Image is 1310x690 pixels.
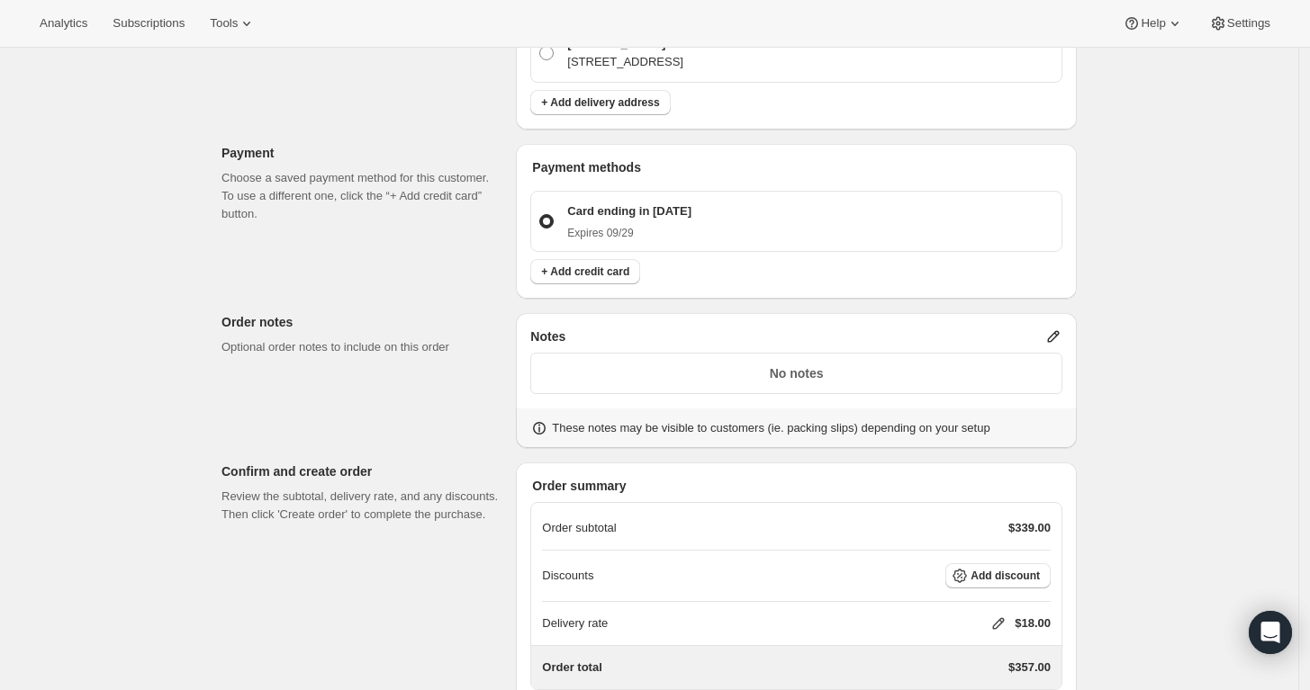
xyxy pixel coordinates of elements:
[541,95,659,110] span: + Add delivery address
[567,226,691,240] p: Expires 09/29
[567,202,691,220] p: Card ending in [DATE]
[29,11,98,36] button: Analytics
[532,477,1062,495] p: Order summary
[102,11,195,36] button: Subscriptions
[567,53,683,71] p: [STREET_ADDRESS]
[221,169,501,223] p: Choose a saved payment method for this customer. To use a different one, click the “+ Add credit ...
[1198,11,1281,36] button: Settings
[530,259,640,284] button: + Add credit card
[532,158,1062,176] p: Payment methods
[1008,659,1051,677] p: $357.00
[971,569,1040,583] span: Add discount
[552,419,989,437] p: These notes may be visible to customers (ie. packing slips) depending on your setup
[945,563,1051,588] button: Add discount
[1249,611,1292,654] div: Open Intercom Messenger
[542,519,616,537] p: Order subtotal
[221,488,501,524] p: Review the subtotal, delivery rate, and any discounts. Then click 'Create order' to complete the ...
[113,16,185,31] span: Subscriptions
[542,659,601,677] p: Order total
[210,16,238,31] span: Tools
[199,11,267,36] button: Tools
[541,264,629,279] span: + Add credit card
[542,614,608,632] p: Delivery rate
[542,364,1051,382] p: No notes
[1141,16,1165,31] span: Help
[1015,614,1051,632] p: $18.00
[221,462,501,480] p: Confirm and create order
[1227,16,1270,31] span: Settings
[1008,519,1051,537] p: $339.00
[221,338,501,356] p: Optional order notes to include on this order
[530,90,670,115] button: + Add delivery address
[221,313,501,331] p: Order notes
[221,144,501,162] p: Payment
[1112,11,1194,36] button: Help
[530,327,565,345] span: Notes
[542,567,593,585] p: Discounts
[40,16,87,31] span: Analytics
